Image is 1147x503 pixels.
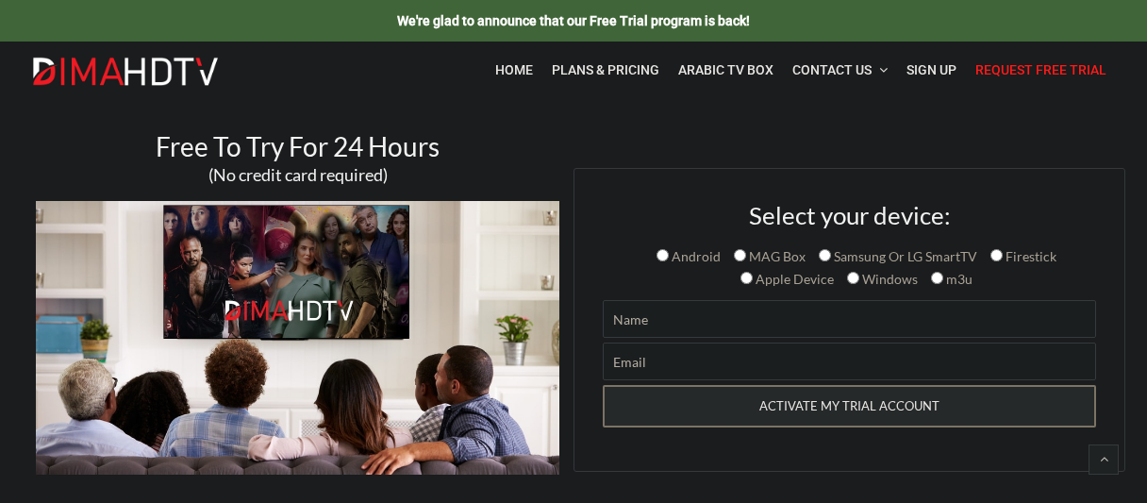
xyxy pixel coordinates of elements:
span: Free To Try For 24 Hours [156,130,440,162]
span: Plans & Pricing [552,62,659,77]
input: Android [657,249,669,261]
span: Sign Up [906,62,956,77]
span: Request Free Trial [975,62,1106,77]
a: Request Free Trial [966,51,1116,90]
a: Plans & Pricing [542,51,669,90]
span: Android [669,248,721,264]
span: m3u [943,271,972,287]
input: MAG Box [734,249,746,261]
a: Home [486,51,542,90]
img: Dima HDTV [31,57,220,87]
span: Samsung Or LG SmartTV [831,248,977,264]
input: Name [603,300,1096,338]
span: (No credit card required) [208,164,388,185]
a: Arabic TV Box [669,51,783,90]
input: Email [603,343,1096,380]
span: Firestick [1003,248,1056,264]
a: We're glad to announce that our Free Trial program is back! [397,12,750,28]
input: ACTIVATE MY TRIAL ACCOUNT [603,385,1096,428]
input: Firestick [990,249,1003,261]
span: Arabic TV Box [678,62,773,77]
span: Home [495,62,533,77]
input: Samsung Or LG SmartTV [819,249,831,261]
a: Sign Up [897,51,966,90]
span: Contact Us [792,62,872,77]
input: Apple Device [740,272,753,284]
span: We're glad to announce that our Free Trial program is back! [397,13,750,28]
span: Select your device: [749,200,951,230]
input: m3u [931,272,943,284]
a: Back to top [1089,444,1119,475]
span: MAG Box [746,248,806,264]
span: Apple Device [753,271,834,287]
form: Contact form [589,202,1110,471]
input: Windows [847,272,859,284]
span: Windows [859,271,918,287]
a: Contact Us [783,51,897,90]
